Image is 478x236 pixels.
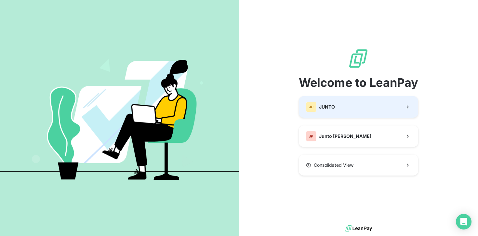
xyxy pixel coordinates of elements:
div: Open Intercom Messenger [456,214,471,229]
span: Consolidated View [314,162,353,168]
button: Consolidated View [299,155,418,176]
button: JUJUNTO [299,96,418,118]
span: Junto [PERSON_NAME] [319,133,371,139]
div: JP [306,131,316,141]
img: logo sigle [348,48,369,69]
div: JU [306,102,316,112]
img: logo [345,224,372,233]
button: JPJunto [PERSON_NAME] [299,125,418,147]
span: Welcome to LeanPay [299,77,418,88]
span: JUNTO [319,104,335,110]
